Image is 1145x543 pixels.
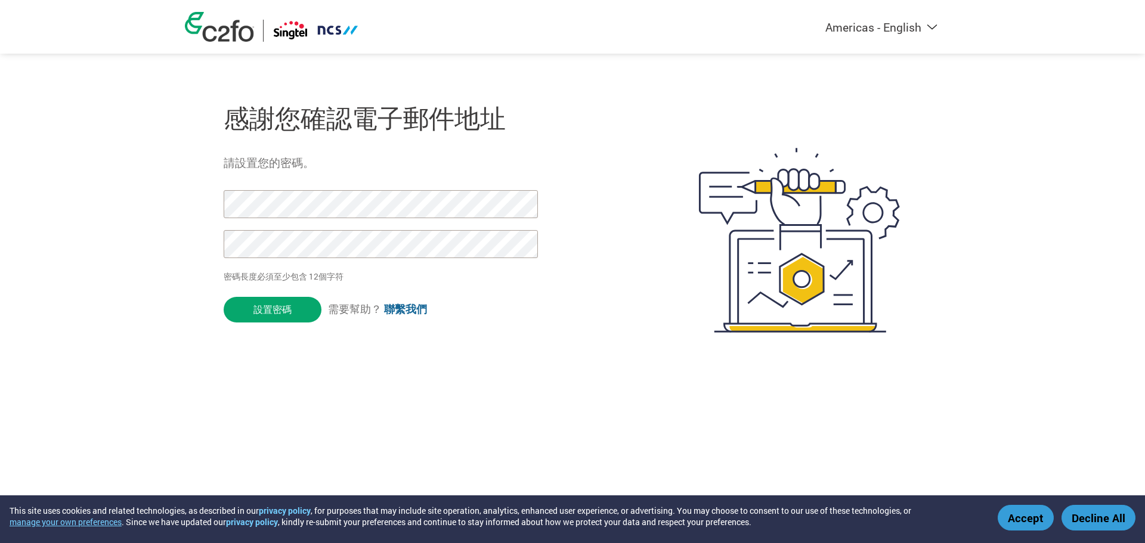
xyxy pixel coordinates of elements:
[224,270,542,283] p: 密碼長度必須至少包含 12個字符
[384,302,427,316] a: 聯繫我們
[259,505,311,516] a: privacy policy
[273,20,359,42] img: Singtel
[224,100,642,138] h1: 感謝您確認電子郵件地址
[998,505,1054,530] button: Accept
[1062,505,1135,530] button: Decline All
[226,516,278,528] a: privacy policy
[677,82,922,398] img: create-password
[328,302,427,317] span: 需要幫助？
[10,516,122,528] button: manage your own preferences
[10,505,980,528] div: This site uses cookies and related technologies, as described in our , for purposes that may incl...
[224,297,321,322] input: 設置密碼
[185,12,254,42] img: c2fo logo
[224,155,642,171] h5: 請設置您的密碼。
